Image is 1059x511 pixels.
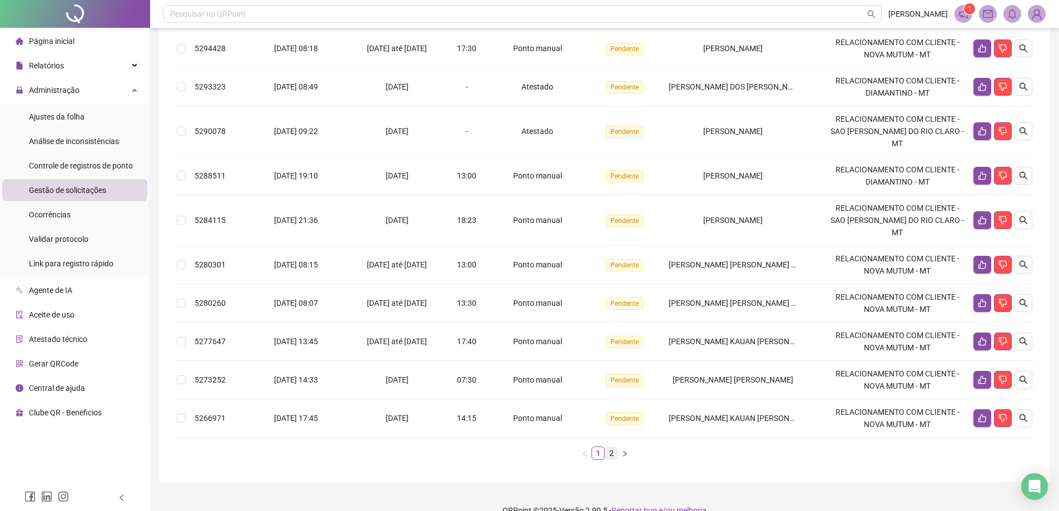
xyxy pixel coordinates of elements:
span: Ponto manual [513,171,562,180]
span: Relatórios [29,61,64,70]
span: [PERSON_NAME] [703,127,763,136]
span: Link para registro rápido [29,259,113,268]
span: Página inicial [29,37,74,46]
td: RELACIONAMENTO COM CLIENTE - NOVA MUTUM - MT [826,399,969,438]
span: [PERSON_NAME] [703,44,763,53]
span: like [978,375,987,384]
span: Gestão de solicitações [29,186,106,195]
span: Pendente [606,413,643,425]
span: like [978,82,987,91]
span: like [978,414,987,423]
span: 5284115 [195,216,226,225]
span: left [118,494,126,502]
td: RELACIONAMENTO COM CLIENTE - NOVA MUTUM - MT [826,284,969,323]
span: 5294428 [195,44,226,53]
td: RELACIONAMENTO COM CLIENTE - NOVA MUTUM - MT [826,29,969,68]
span: Validar protocolo [29,235,88,244]
span: Ponto manual [513,216,562,225]
span: 14:15 [457,414,476,423]
span: Pendente [606,374,643,386]
span: dislike [998,414,1007,423]
span: Pendente [606,297,643,310]
span: Ocorrências [29,210,71,219]
span: [DATE] 08:18 [274,44,318,53]
span: linkedin [41,491,52,502]
span: Clube QR - Beneficios [29,408,102,417]
span: 5273252 [195,375,226,384]
span: like [978,299,987,307]
span: dislike [998,299,1007,307]
span: Pendente [606,81,643,93]
span: Ponto manual [513,299,562,307]
span: 13:30 [457,299,476,307]
span: dislike [998,82,1007,91]
span: [PERSON_NAME] [703,171,763,180]
span: [DATE] [386,414,409,423]
span: 5293323 [195,82,226,91]
span: [DATE] [386,82,409,91]
span: [DATE] até [DATE] [367,299,427,307]
span: Pendente [606,336,643,348]
span: 5277647 [195,337,226,346]
span: like [978,171,987,180]
span: dislike [998,337,1007,346]
span: dislike [998,260,1007,269]
span: - [466,127,468,136]
li: 2 [605,446,618,460]
span: [DATE] até [DATE] [367,260,427,269]
span: [PERSON_NAME] [PERSON_NAME] [PERSON_NAME] [669,299,851,307]
span: like [978,127,987,136]
span: 18:23 [457,216,476,225]
span: search [1019,260,1028,269]
a: 1 [592,447,604,459]
span: [DATE] 09:22 [274,127,318,136]
span: search [1019,171,1028,180]
span: dislike [998,375,1007,384]
span: search [1019,44,1028,53]
span: Ponto manual [513,337,562,346]
span: [PERSON_NAME] [PERSON_NAME] [673,375,793,384]
span: bell [1007,9,1017,19]
span: 17:30 [457,44,476,53]
span: [DATE] 17:45 [274,414,318,423]
span: [DATE] 19:10 [274,171,318,180]
span: - [466,82,468,91]
span: [DATE] 08:15 [274,260,318,269]
span: [PERSON_NAME] [888,8,948,20]
span: solution [16,335,23,343]
span: [DATE] 13:45 [274,337,318,346]
span: Atestado [521,127,553,136]
span: Ponto manual [513,414,562,423]
span: [DATE] [386,375,409,384]
span: like [978,216,987,225]
span: search [1019,337,1028,346]
span: lock [16,86,23,94]
span: instagram [58,491,69,502]
span: dislike [998,171,1007,180]
span: file [16,62,23,70]
span: info-circle [16,384,23,392]
button: left [578,446,591,460]
td: RELACIONAMENTO COM CLIENTE - SAO [PERSON_NAME] DO RIO CLARO -MT [826,195,969,246]
span: 5266971 [195,414,226,423]
span: Central de ajuda [29,384,85,393]
span: [PERSON_NAME] KAUAN [PERSON_NAME] [PERSON_NAME] [669,337,878,346]
span: Aceite de uso [29,310,74,319]
span: 5288511 [195,171,226,180]
span: Pendente [606,215,643,227]
span: [DATE] até [DATE] [367,44,427,53]
sup: 1 [964,3,975,14]
span: notification [958,9,968,19]
span: left [581,450,588,457]
span: [DATE] 14:33 [274,375,318,384]
span: facebook [24,491,36,502]
span: right [622,450,628,457]
span: [PERSON_NAME] [PERSON_NAME] [PERSON_NAME] [669,260,851,269]
span: dislike [998,216,1007,225]
span: gift [16,409,23,416]
td: RELACIONAMENTO COM CLIENTE - NOVA MUTUM - MT [826,361,969,399]
span: Pendente [606,43,643,55]
span: 5280260 [195,299,226,307]
span: Pendente [606,126,643,138]
span: Atestado técnico [29,335,87,344]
